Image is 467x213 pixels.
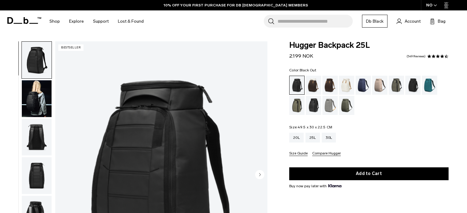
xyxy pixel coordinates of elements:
a: Lost & Found [118,10,144,32]
a: Oatmilk [339,76,354,95]
button: Add to Cart [289,167,449,180]
a: Shop [49,10,60,32]
a: 10% OFF YOUR FIRST PURCHASE FOR DB [DEMOGRAPHIC_DATA] MEMBERS [164,2,308,8]
a: Midnight Teal [422,76,437,95]
span: Bag [438,18,446,25]
a: 20L [289,133,304,143]
a: Support [93,10,109,32]
a: Black Out [289,76,305,95]
nav: Main Navigation [45,10,148,32]
button: Size Guide [289,151,308,156]
button: Next slide [255,170,264,181]
a: Blue Hour [356,76,371,95]
img: Hugger Backpack 25L Black Out [22,119,52,156]
a: Moss Green [339,96,354,115]
button: Hugger Backpack 25L Black Out [21,80,52,117]
a: 30L [322,133,336,143]
a: Cappuccino [306,76,321,95]
a: Sand Grey [322,96,338,115]
a: Db Black [362,15,387,28]
a: Account [397,17,421,25]
span: Buy now pay later with [289,183,341,189]
span: 2.199 NOK [289,53,313,59]
span: 49.5 x 30 x 22.5 CM [298,125,332,129]
a: Reflective Black [306,96,321,115]
legend: Color: [289,68,316,72]
img: Hugger Backpack 25L Black Out [22,42,52,78]
span: Black Out [300,68,316,72]
img: Hugger Backpack 25L Black Out [22,80,52,117]
img: Hugger Backpack 25L Black Out [22,157,52,194]
span: Hugger Backpack 25L [289,41,449,49]
button: Hugger Backpack 25L Black Out [21,157,52,194]
a: Explore [69,10,84,32]
legend: Size: [289,125,332,129]
button: Bag [430,17,446,25]
span: Account [405,18,421,25]
button: Hugger Backpack 25L Black Out [21,41,52,79]
img: {"height" => 20, "alt" => "Klarna"} [328,184,341,187]
a: 549 reviews [407,55,426,58]
a: Mash Green [289,96,305,115]
a: Charcoal Grey [405,76,421,95]
a: Fogbow Beige [372,76,387,95]
a: 25L [305,133,320,143]
a: Forest Green [389,76,404,95]
p: Bestseller [58,44,84,51]
a: Espresso [322,76,338,95]
button: Compare Hugger [312,151,341,156]
button: Hugger Backpack 25L Black Out [21,119,52,156]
